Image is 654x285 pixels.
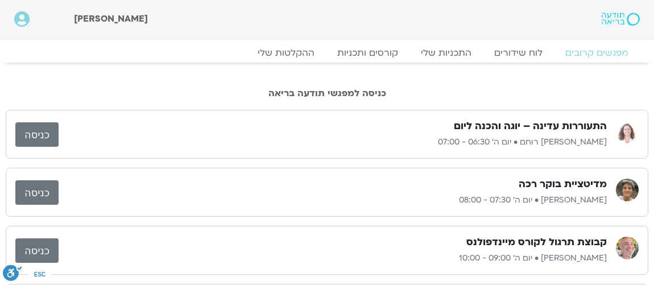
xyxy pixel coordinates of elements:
[6,88,648,98] h2: כניסה למפגשי תודעה בריאה
[554,47,640,59] a: מפגשים קרובים
[59,135,607,149] p: [PERSON_NAME] רוחם • יום ה׳ 06:30 - 07:00
[616,121,639,143] img: אורנה סמלסון רוחם
[15,180,59,205] a: כניסה
[466,236,607,249] h3: קבוצת תרגול לקורס מיינדפולנס
[616,179,639,201] img: נעם גרייף
[409,47,483,59] a: התכניות שלי
[15,238,59,263] a: כניסה
[519,177,607,191] h3: מדיטציית בוקר רכה
[14,47,640,59] nav: Menu
[59,251,607,265] p: [PERSON_NAME] • יום ה׳ 09:00 - 10:00
[483,47,554,59] a: לוח שידורים
[59,193,607,207] p: [PERSON_NAME] • יום ה׳ 07:30 - 08:00
[15,122,59,147] a: כניסה
[616,237,639,259] img: רון אלון
[246,47,326,59] a: ההקלטות שלי
[74,13,148,25] span: [PERSON_NAME]
[454,119,607,133] h3: התעוררות עדינה – יוגה והכנה ליום
[326,47,409,59] a: קורסים ותכניות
